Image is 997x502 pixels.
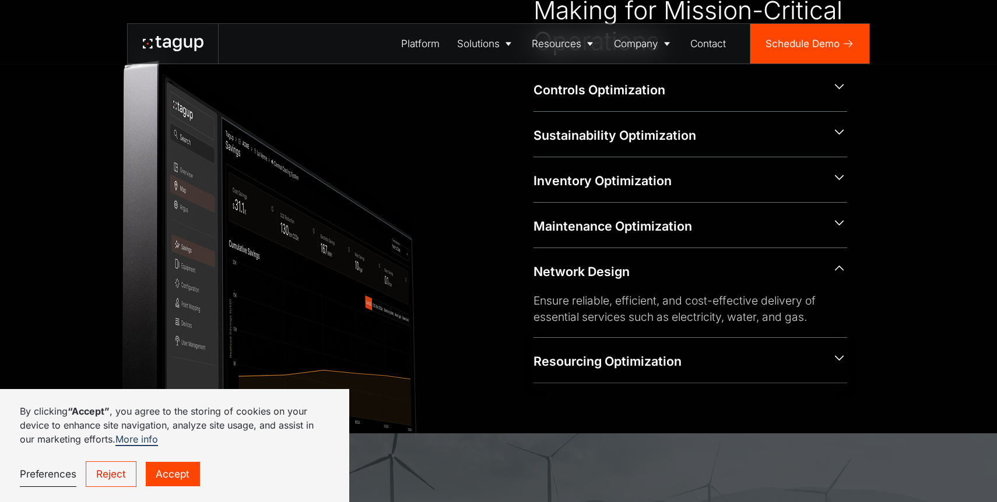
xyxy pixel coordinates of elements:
div: Sustainability Optimization [533,127,822,144]
a: Reject [86,461,136,487]
div: Contact [690,36,726,51]
a: Resources [523,24,605,63]
a: Preferences [20,461,76,487]
a: Contact [682,24,735,63]
div: Platform [401,36,440,51]
div: Inventory Optimization [533,172,822,190]
div: Network Design [533,263,822,281]
a: More info [115,433,158,446]
strong: “Accept” [68,405,110,417]
div: Resourcing Optimization [533,353,822,370]
a: Accept [146,462,199,487]
div: Maintenance Optimization [533,218,822,235]
div: Solutions [457,36,500,51]
a: Platform [392,24,448,63]
div: Company [614,36,658,51]
p: By clicking , you agree to the storing of cookies on your device to enhance site navigation, anal... [20,404,329,446]
div: Controls Optimization [533,82,822,99]
div: Schedule Demo [766,36,840,51]
a: Solutions [448,24,524,63]
div: Resources [532,36,581,51]
a: Schedule Demo [750,24,869,63]
div: Ensure reliable, efficient, and cost-effective delivery of essential services such as electricity... [533,293,829,326]
a: Company [605,24,682,63]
